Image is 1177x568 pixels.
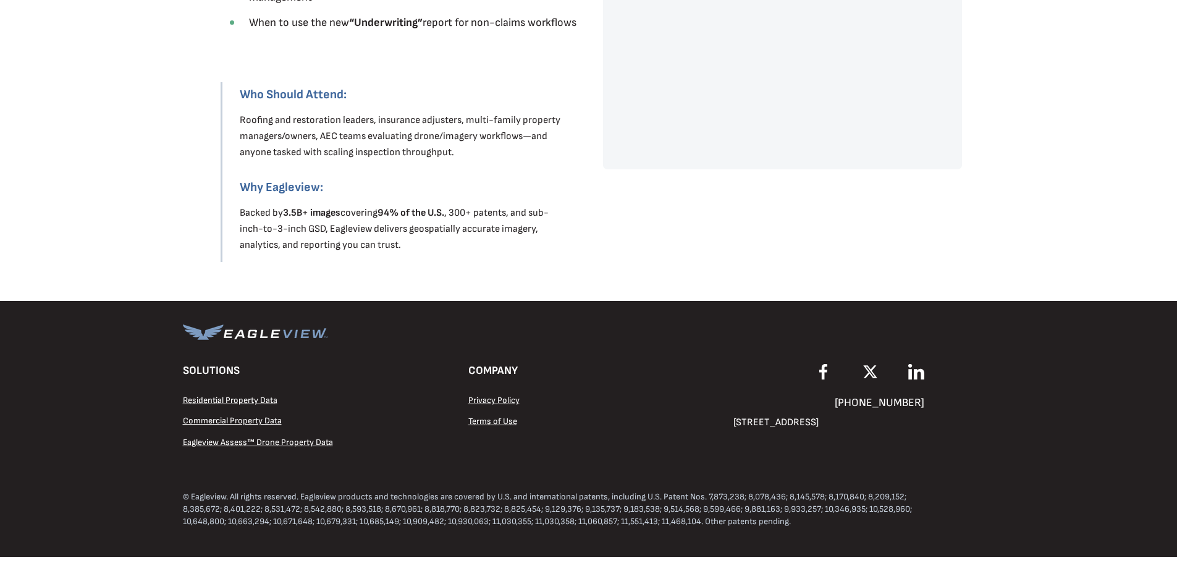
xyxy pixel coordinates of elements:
a: Residential Property Data [183,395,277,405]
strong: 94% of the U.S. [378,207,444,219]
img: EagleView X Twitter [861,364,880,379]
span: When to use the new report for non-claims workflows [249,16,576,29]
strong: Who Should Attend: [240,87,347,102]
span: [STREET_ADDRESS] [733,417,819,428]
strong: 3.5B+ images [283,207,340,219]
a: Eagleview Assess™ Drone Property Data [183,437,333,447]
strong: Why Eagleview: [240,180,323,195]
img: EagleView LinkedIn [908,364,924,379]
span: Roofing and restoration leaders, insurance adjusters, multi-family property managers/owners, AEC ... [240,114,560,158]
strong: “Underwriting” [349,16,423,29]
img: EagleView Facebook [819,364,827,379]
a: Terms of Use [468,416,517,426]
span: COMPANY [468,364,518,377]
a: Commercial Property Data [183,415,282,425]
a: Privacy Policy [468,395,520,405]
span: SOLUTIONS [183,364,240,377]
span: Commercial Property Data [183,415,282,426]
b: © Eagleview. All rights reserved. Eagleview products and technologies are covered by U.S. and int... [183,491,912,527]
span: Backed by covering , 300+ patents, and sub-inch-to-3-inch GSD, Eagleview delivers geospatially ac... [240,207,549,251]
span: [PHONE_NUMBER] [835,396,924,409]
